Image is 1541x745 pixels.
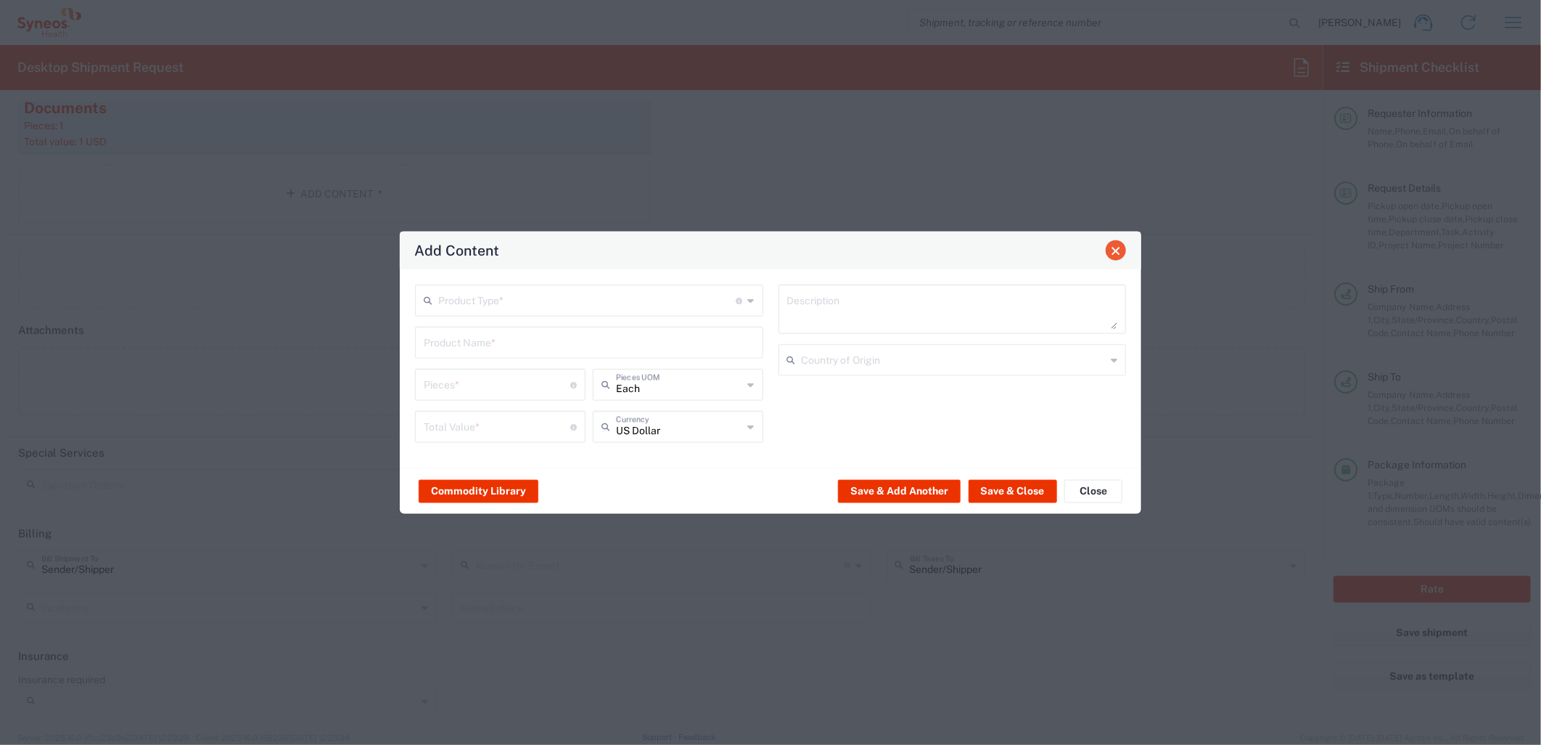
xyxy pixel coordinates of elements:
button: Save & Close [969,479,1057,502]
button: Close [1064,479,1122,502]
button: Commodity Library [419,479,538,502]
h4: Add Content [415,240,500,261]
button: Close [1106,240,1126,261]
button: Save & Add Another [838,479,961,502]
